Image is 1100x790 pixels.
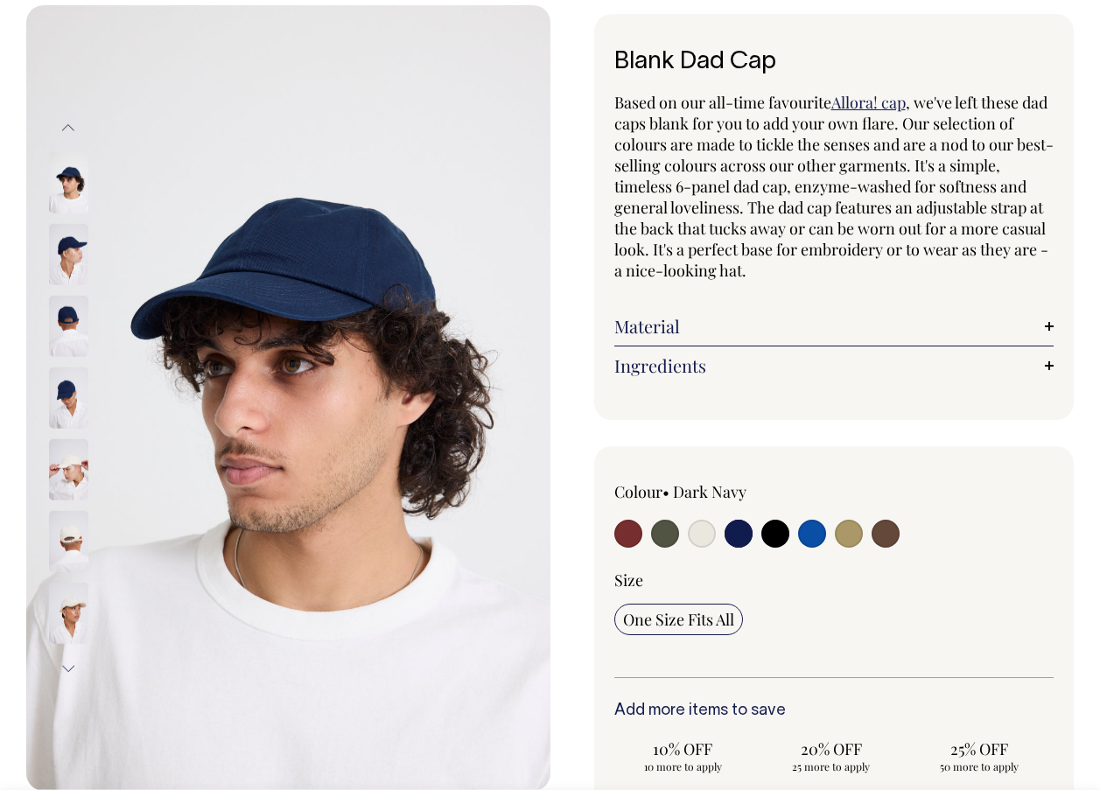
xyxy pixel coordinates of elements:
[623,609,734,630] span: One Size Fits All
[614,355,1054,376] a: Ingredients
[771,759,891,773] span: 25 more to apply
[49,367,88,429] img: dark-navy
[55,108,81,147] button: Previous
[55,649,81,689] button: Next
[910,733,1047,779] input: 25% OFF 50 more to apply
[49,511,88,572] img: natural
[614,481,790,502] div: Colour
[614,92,831,113] span: Based on our all-time favourite
[662,481,669,502] span: •
[614,604,743,635] input: One Size Fits All
[49,296,88,357] img: dark-navy
[614,316,1054,337] a: Material
[919,738,1039,759] span: 25% OFF
[614,733,752,779] input: 10% OFF 10 more to apply
[49,224,88,285] img: dark-navy
[831,92,906,113] a: Allora! cap
[623,759,743,773] span: 10 more to apply
[919,759,1039,773] span: 50 more to apply
[614,570,1054,591] div: Size
[49,152,88,213] img: dark-navy
[614,92,1054,281] span: , we've left these dad caps blank for you to add your own flare. Our selection of colours are mad...
[762,733,900,779] input: 20% OFF 25 more to apply
[49,583,88,644] img: natural
[771,738,891,759] span: 20% OFF
[614,49,1054,76] h1: Blank Dad Cap
[673,481,746,502] label: Dark Navy
[49,439,88,500] img: natural
[623,738,743,759] span: 10% OFF
[614,703,1054,720] h6: Add more items to save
